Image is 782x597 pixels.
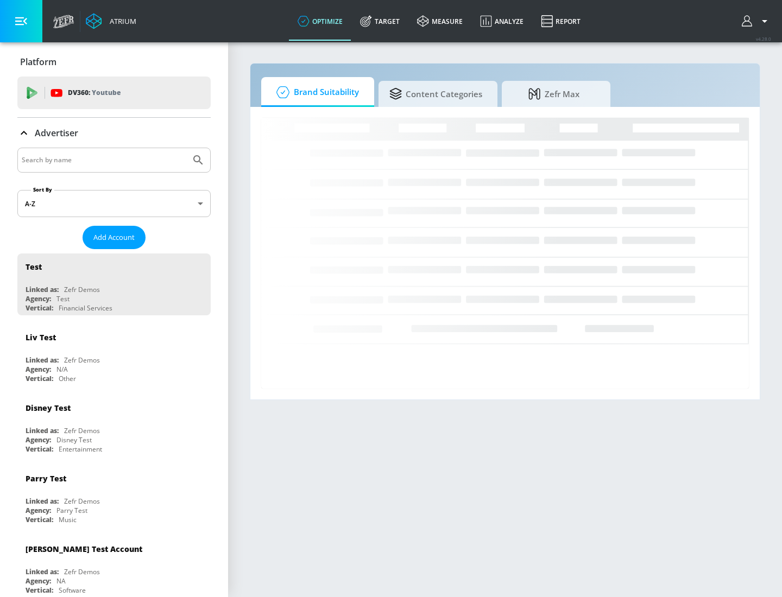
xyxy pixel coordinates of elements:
div: TestLinked as:Zefr DemosAgency:TestVertical:Financial Services [17,253,211,315]
div: Liv TestLinked as:Zefr DemosAgency:N/AVertical:Other [17,324,211,386]
input: Search by name [22,153,186,167]
div: Test [56,294,70,303]
div: Agency: [26,435,51,444]
div: Disney Test [56,435,92,444]
span: Content Categories [389,81,482,107]
div: Parry TestLinked as:Zefr DemosAgency:Parry TestVertical:Music [17,465,211,527]
span: Add Account [93,231,135,244]
div: [PERSON_NAME] Test Account [26,544,142,554]
div: Agency: [26,365,51,374]
div: Zefr Demos [64,355,100,365]
div: Linked as: [26,355,59,365]
div: Parry Test [56,506,87,515]
div: Agency: [26,294,51,303]
div: Disney TestLinked as:Zefr DemosAgency:Disney TestVertical:Entertainment [17,395,211,456]
div: Zefr Demos [64,426,100,435]
div: Vertical: [26,444,53,454]
div: Platform [17,47,211,77]
span: Zefr Max [513,81,595,107]
p: DV360: [68,87,121,99]
div: Vertical: [26,586,53,595]
a: Target [351,2,408,41]
div: Vertical: [26,515,53,524]
button: Add Account [83,226,146,249]
p: Youtube [92,87,121,98]
div: Music [59,515,77,524]
a: Atrium [86,13,136,29]
a: optimize [289,2,351,41]
div: Test [26,262,42,272]
a: measure [408,2,471,41]
div: Zefr Demos [64,567,100,576]
div: Zefr Demos [64,497,100,506]
div: Zefr Demos [64,285,100,294]
div: Atrium [105,16,136,26]
span: v 4.28.0 [756,36,771,42]
label: Sort By [31,186,54,193]
div: Parry Test [26,473,66,484]
div: Vertical: [26,374,53,383]
div: Software [59,586,86,595]
div: N/A [56,365,68,374]
div: Linked as: [26,497,59,506]
a: Analyze [471,2,532,41]
div: Advertiser [17,118,211,148]
div: Financial Services [59,303,112,313]
div: DV360: Youtube [17,77,211,109]
div: Entertainment [59,444,102,454]
div: Agency: [26,506,51,515]
div: Agency: [26,576,51,586]
div: Disney Test [26,403,71,413]
div: NA [56,576,66,586]
p: Platform [20,56,56,68]
div: Vertical: [26,303,53,313]
div: Other [59,374,76,383]
div: Linked as: [26,426,59,435]
span: Brand Suitability [272,79,359,105]
div: Linked as: [26,567,59,576]
div: Liv Test [26,332,56,342]
a: Report [532,2,589,41]
p: Advertiser [35,127,78,139]
div: A-Z [17,190,211,217]
div: Linked as: [26,285,59,294]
